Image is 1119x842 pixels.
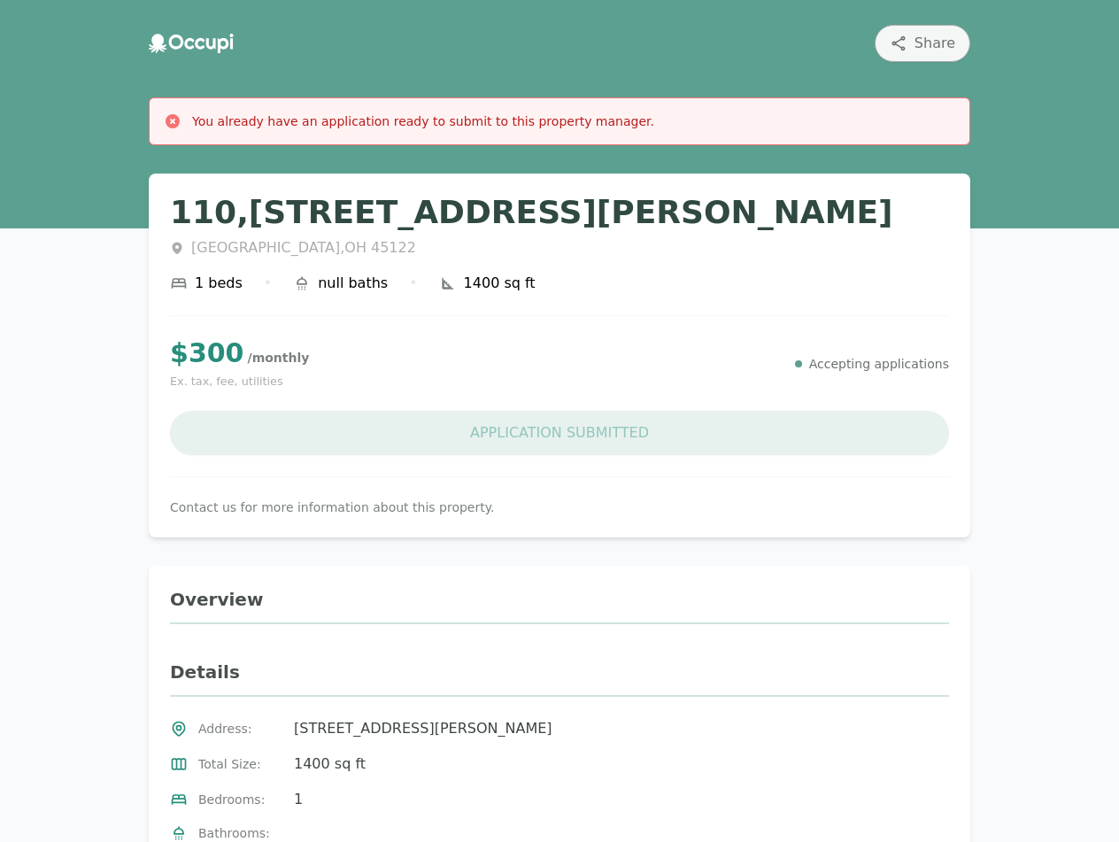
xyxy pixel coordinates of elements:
div: • [264,273,272,294]
span: 1 beds [195,273,243,294]
span: Share [914,33,955,54]
div: • [409,273,417,294]
h2: Details [170,660,949,697]
span: null baths [318,273,388,294]
span: [GEOGRAPHIC_DATA] , OH 45122 [191,237,416,259]
span: Address : [198,720,283,738]
h2: Overview [170,587,949,624]
span: Bathrooms : [198,824,283,842]
span: Total Size : [198,755,283,773]
h1: 110, [STREET_ADDRESS][PERSON_NAME] [170,195,949,230]
span: 1400 sq ft [464,273,536,294]
span: / monthly [248,351,310,365]
p: $ 300 [170,337,309,369]
span: 1400 sq ft [294,753,366,775]
p: Accepting applications [809,355,949,373]
button: Share [875,25,970,62]
span: Bedrooms : [198,791,283,808]
p: Contact us for more information about this property. [170,498,949,516]
small: Ex. tax, fee, utilities [170,373,309,390]
div: You already have an application ready to submit to this property manager. [192,112,654,130]
span: [STREET_ADDRESS][PERSON_NAME] [294,718,552,739]
span: 1 [294,789,303,810]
